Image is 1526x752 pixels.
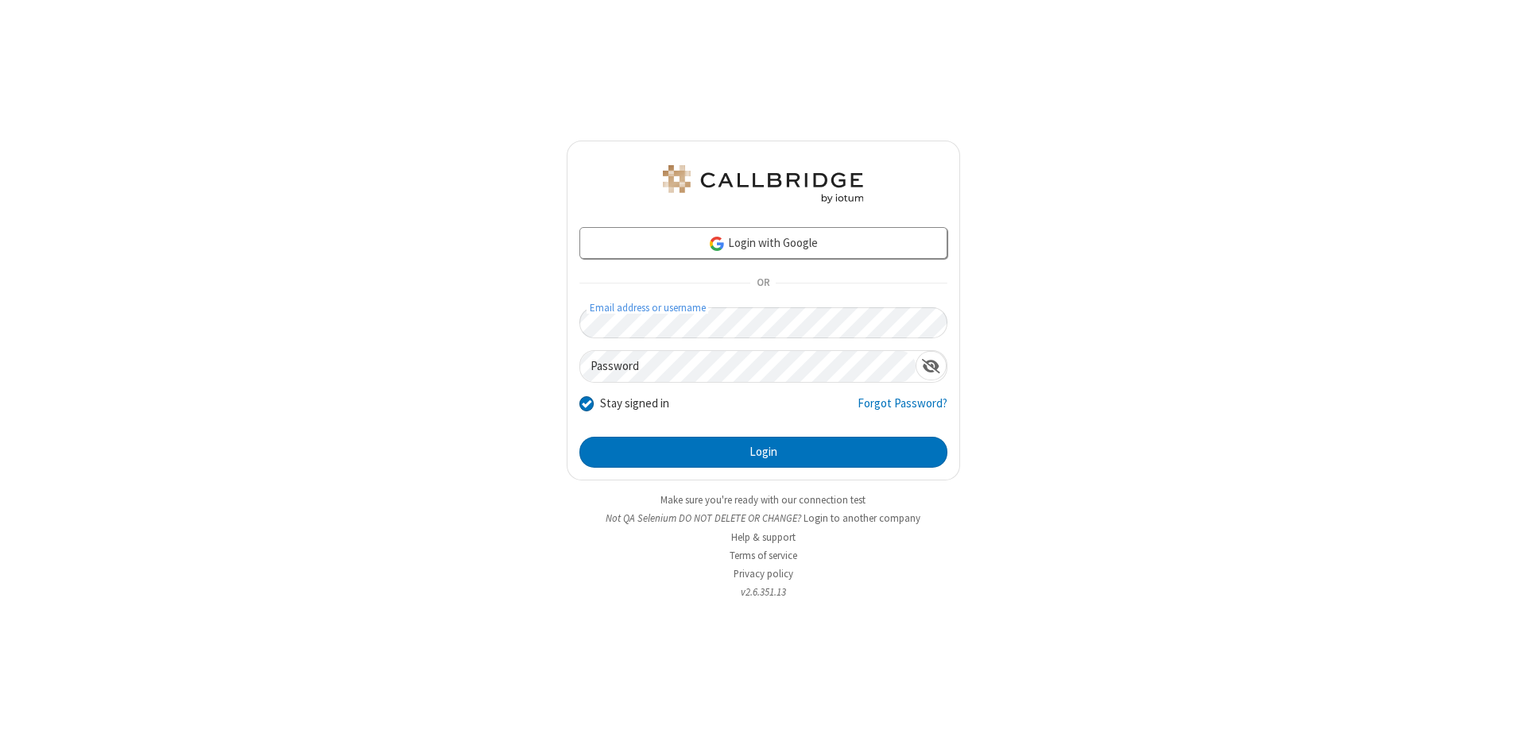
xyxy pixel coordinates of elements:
div: Show password [916,351,947,380]
label: Stay signed in [600,395,669,413]
button: Login [579,437,947,469]
a: Make sure you're ready with our connection test [660,493,866,507]
a: Privacy policy [734,567,793,580]
li: v2.6.351.13 [567,584,960,600]
a: Login with Google [579,227,947,259]
a: Terms of service [730,549,797,562]
a: Forgot Password? [858,395,947,425]
a: Help & support [731,530,796,544]
input: Password [580,351,916,382]
li: Not QA Selenium DO NOT DELETE OR CHANGE? [567,511,960,526]
span: OR [750,272,776,295]
img: google-icon.png [708,235,726,253]
input: Email address or username [579,307,947,338]
img: QA Selenium DO NOT DELETE OR CHANGE [660,165,866,203]
button: Login to another company [804,511,920,526]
